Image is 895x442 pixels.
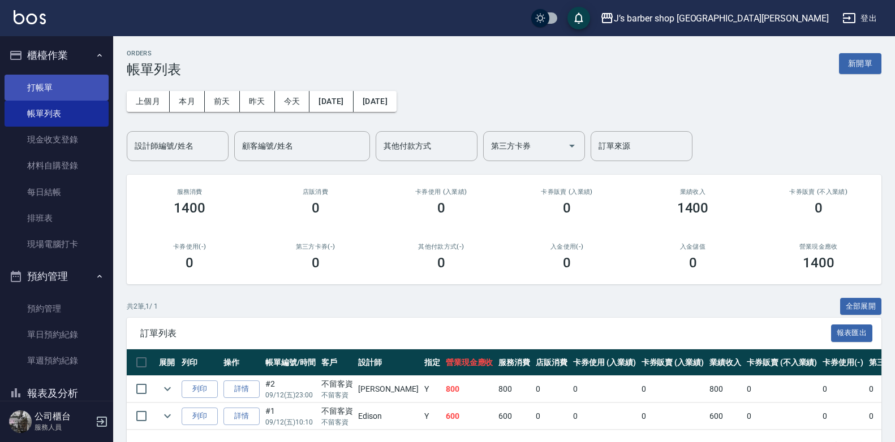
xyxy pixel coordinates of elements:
td: [PERSON_NAME] [355,376,421,402]
button: 報表及分析 [5,379,109,408]
th: 卡券販賣 (入業績) [639,349,707,376]
a: 現金收支登錄 [5,127,109,153]
td: #1 [263,403,319,430]
button: expand row [159,380,176,397]
th: 卡券販賣 (不入業績) [744,349,820,376]
button: 上個月 [127,91,170,112]
button: 列印 [182,408,218,425]
h3: 0 [186,255,193,271]
td: 0 [820,403,866,430]
h3: 帳單列表 [127,62,181,77]
p: 09/12 (五) 23:00 [265,390,316,400]
p: 不留客資 [321,390,353,400]
img: Person [9,410,32,433]
button: 預約管理 [5,262,109,291]
h3: 0 [437,200,445,216]
h2: 卡券使用(-) [140,243,239,250]
h3: 0 [815,200,823,216]
a: 詳情 [223,380,260,398]
button: 前天 [205,91,240,112]
h3: 1400 [677,200,709,216]
th: 卡券使用 (入業績) [570,349,639,376]
a: 帳單列表 [5,101,109,127]
h2: 入金使用(-) [518,243,616,250]
h5: 公司櫃台 [35,411,92,422]
h3: 服務消費 [140,188,239,196]
h3: 1400 [803,255,834,271]
h2: 卡券販賣 (不入業績) [769,188,868,196]
button: expand row [159,408,176,424]
h2: 第三方卡券(-) [266,243,364,250]
p: 共 2 筆, 1 / 1 [127,301,158,311]
div: 不留客資 [321,378,353,390]
th: 設計師 [355,349,421,376]
h2: ORDERS [127,50,181,57]
td: 800 [496,376,533,402]
a: 打帳單 [5,75,109,101]
a: 預約管理 [5,296,109,322]
th: 帳單編號/時間 [263,349,319,376]
a: 單日預約紀錄 [5,322,109,348]
td: 600 [707,403,744,430]
button: 今天 [275,91,310,112]
td: #2 [263,376,319,402]
th: 指定 [421,349,443,376]
h2: 其他付款方式(-) [392,243,490,250]
a: 排班表 [5,205,109,231]
h2: 卡券販賣 (入業績) [518,188,616,196]
td: 0 [570,403,639,430]
td: 0 [533,376,570,402]
h2: 業績收入 [643,188,742,196]
button: [DATE] [309,91,353,112]
td: Y [421,403,443,430]
a: 新開單 [839,58,881,68]
a: 每日結帳 [5,179,109,205]
th: 營業現金應收 [443,349,496,376]
h3: 0 [437,255,445,271]
td: 0 [639,403,707,430]
button: 登出 [838,8,881,29]
h2: 營業現金應收 [769,243,868,250]
button: 新開單 [839,53,881,74]
th: 服務消費 [496,349,533,376]
h3: 1400 [174,200,205,216]
td: 0 [533,403,570,430]
a: 現場電腦打卡 [5,231,109,257]
a: 材料自購登錄 [5,153,109,179]
h3: 0 [689,255,697,271]
td: Edison [355,403,421,430]
h2: 店販消費 [266,188,364,196]
th: 卡券使用(-) [820,349,866,376]
button: save [567,7,590,29]
img: Logo [14,10,46,24]
td: Y [421,376,443,402]
td: 0 [820,376,866,402]
th: 列印 [179,349,221,376]
td: 800 [707,376,744,402]
button: 昨天 [240,91,275,112]
span: 訂單列表 [140,328,831,339]
button: J’s barber shop [GEOGRAPHIC_DATA][PERSON_NAME] [596,7,833,30]
button: 本月 [170,91,205,112]
th: 店販消費 [533,349,570,376]
th: 業績收入 [707,349,744,376]
td: 600 [496,403,533,430]
button: 報表匯出 [831,324,873,342]
a: 詳情 [223,408,260,425]
button: 櫃檯作業 [5,41,109,70]
td: 600 [443,403,496,430]
button: 列印 [182,380,218,398]
td: 0 [570,376,639,402]
div: 不留客資 [321,405,353,417]
th: 客戶 [319,349,356,376]
h3: 0 [312,255,320,271]
td: 800 [443,376,496,402]
h3: 0 [563,255,571,271]
p: 不留客資 [321,417,353,427]
th: 展開 [156,349,179,376]
p: 服務人員 [35,422,92,432]
button: 全部展開 [840,298,882,315]
a: 報表匯出 [831,327,873,338]
td: 0 [639,376,707,402]
h3: 0 [563,200,571,216]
